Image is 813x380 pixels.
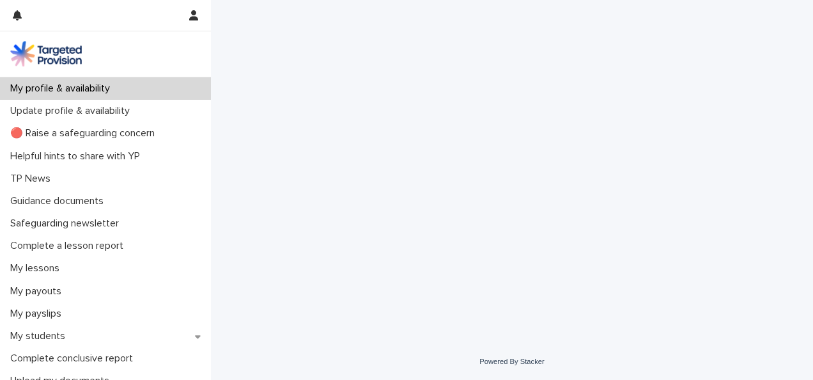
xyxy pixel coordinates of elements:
[10,41,82,67] img: M5nRWzHhSzIhMunXDL62
[5,352,143,365] p: Complete conclusive report
[5,308,72,320] p: My payslips
[5,150,150,162] p: Helpful hints to share with YP
[5,127,165,139] p: 🔴 Raise a safeguarding concern
[5,262,70,274] p: My lessons
[5,83,120,95] p: My profile & availability
[5,195,114,207] p: Guidance documents
[5,330,75,342] p: My students
[5,105,140,117] p: Update profile & availability
[5,285,72,297] p: My payouts
[5,173,61,185] p: TP News
[5,218,129,230] p: Safeguarding newsletter
[5,240,134,252] p: Complete a lesson report
[479,358,544,365] a: Powered By Stacker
